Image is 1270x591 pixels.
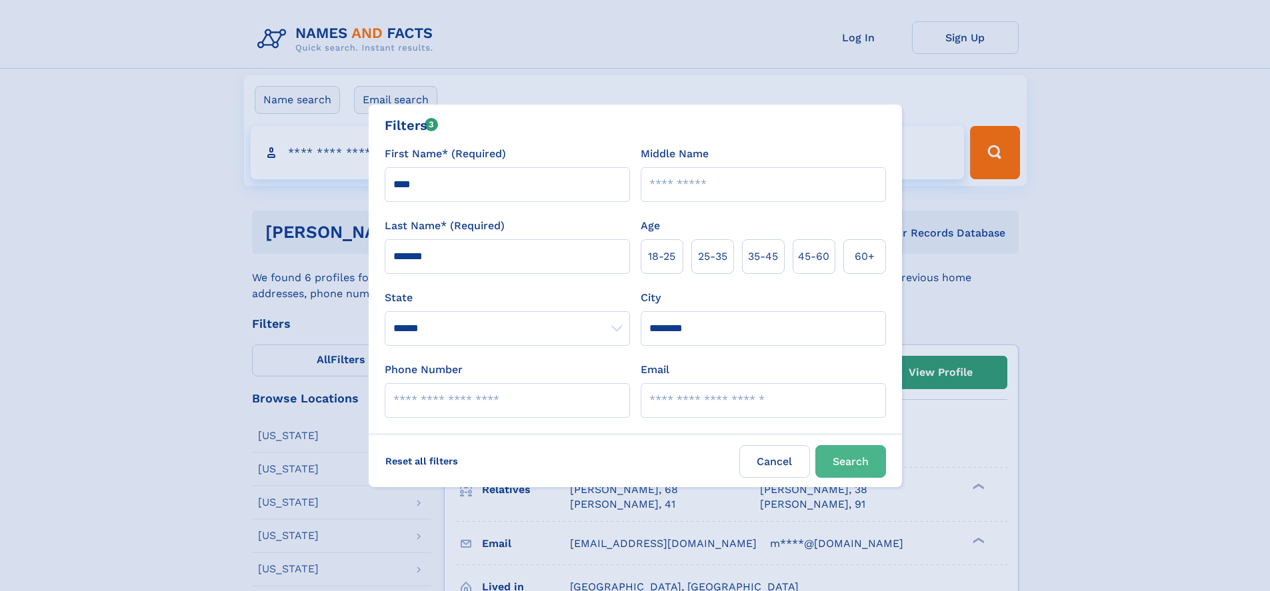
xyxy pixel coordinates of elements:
label: City [641,290,661,306]
label: Email [641,362,669,378]
label: Age [641,218,660,234]
label: Last Name* (Required) [385,218,505,234]
label: First Name* (Required) [385,146,506,162]
span: 18‑25 [648,249,675,265]
span: 45‑60 [798,249,829,265]
label: Middle Name [641,146,709,162]
label: Cancel [739,445,810,478]
span: 35‑45 [748,249,778,265]
div: Filters [385,115,439,135]
span: 60+ [855,249,875,265]
span: 25‑35 [698,249,727,265]
label: Phone Number [385,362,463,378]
button: Search [815,445,886,478]
label: State [385,290,630,306]
label: Reset all filters [377,445,467,477]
